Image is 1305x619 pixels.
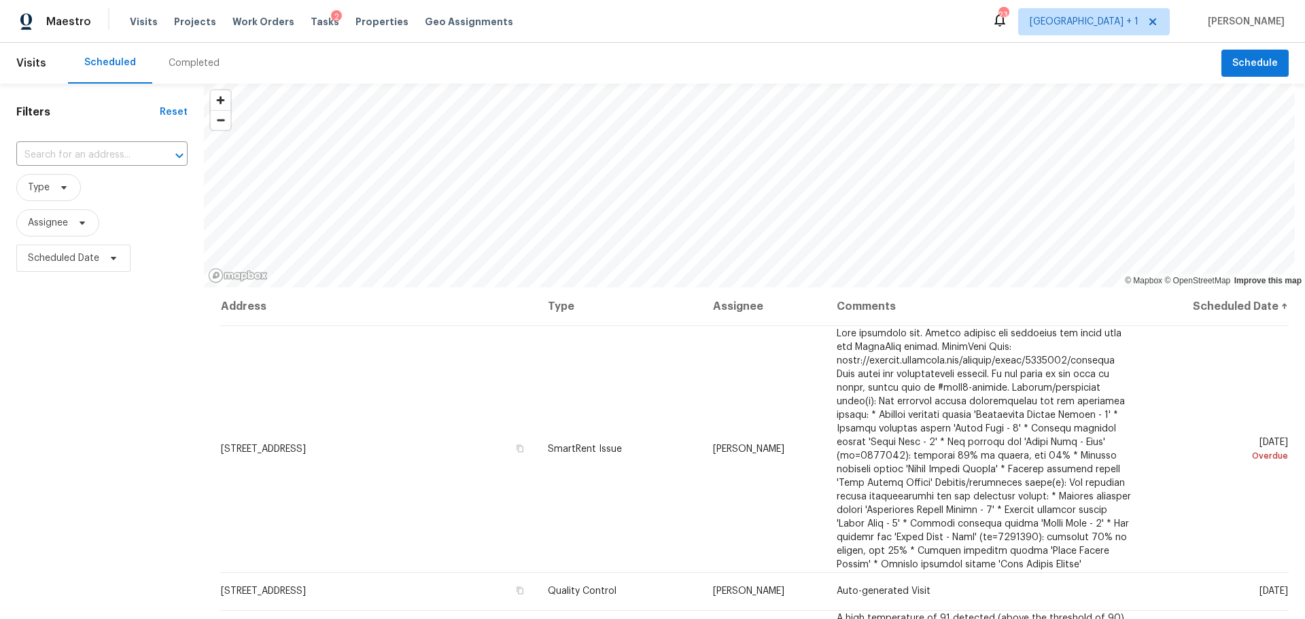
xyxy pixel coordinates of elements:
span: Visits [16,48,46,78]
span: Maestro [46,15,91,29]
span: Type [28,181,50,194]
span: Assignee [28,216,68,230]
span: [PERSON_NAME] [1202,15,1285,29]
span: Work Orders [232,15,294,29]
a: Improve this map [1234,276,1302,285]
a: Mapbox [1125,276,1162,285]
th: Type [537,287,701,325]
button: Zoom out [211,110,230,130]
span: Schedule [1232,55,1278,72]
button: Open [170,146,189,165]
canvas: Map [204,84,1295,287]
span: Geo Assignments [425,15,513,29]
span: Properties [355,15,408,29]
span: [DATE] [1158,438,1288,463]
button: Schedule [1221,50,1289,77]
span: Visits [130,15,158,29]
span: [STREET_ADDRESS] [221,444,306,454]
div: Scheduled [84,56,136,69]
a: OpenStreetMap [1164,276,1230,285]
span: Projects [174,15,216,29]
th: Scheduled Date ↑ [1147,287,1289,325]
button: Zoom in [211,90,230,110]
span: Lore ipsumdolo sit. Ametco adipisc eli seddoeius tem incid utla etd MagnaAliq enimad. MinimVeni Q... [837,329,1131,569]
button: Copy Address [514,442,526,455]
div: 23 [998,8,1008,22]
button: Copy Address [514,584,526,597]
input: Search for an address... [16,145,150,166]
div: 2 [331,10,342,24]
span: Tasks [311,17,339,26]
span: [PERSON_NAME] [713,586,784,596]
span: Zoom out [211,111,230,130]
span: Scheduled Date [28,251,99,265]
span: Quality Control [548,586,616,596]
span: [DATE] [1259,586,1288,596]
div: Overdue [1158,449,1288,463]
h1: Filters [16,105,160,119]
div: Completed [169,56,220,70]
th: Address [220,287,537,325]
a: Mapbox homepage [208,268,268,283]
span: [GEOGRAPHIC_DATA] + 1 [1030,15,1138,29]
span: [PERSON_NAME] [713,444,784,454]
span: [STREET_ADDRESS] [221,586,306,596]
div: Reset [160,105,188,119]
span: SmartRent Issue [548,444,622,454]
span: Auto-generated Visit [837,586,930,596]
th: Assignee [702,287,826,325]
th: Comments [826,287,1147,325]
